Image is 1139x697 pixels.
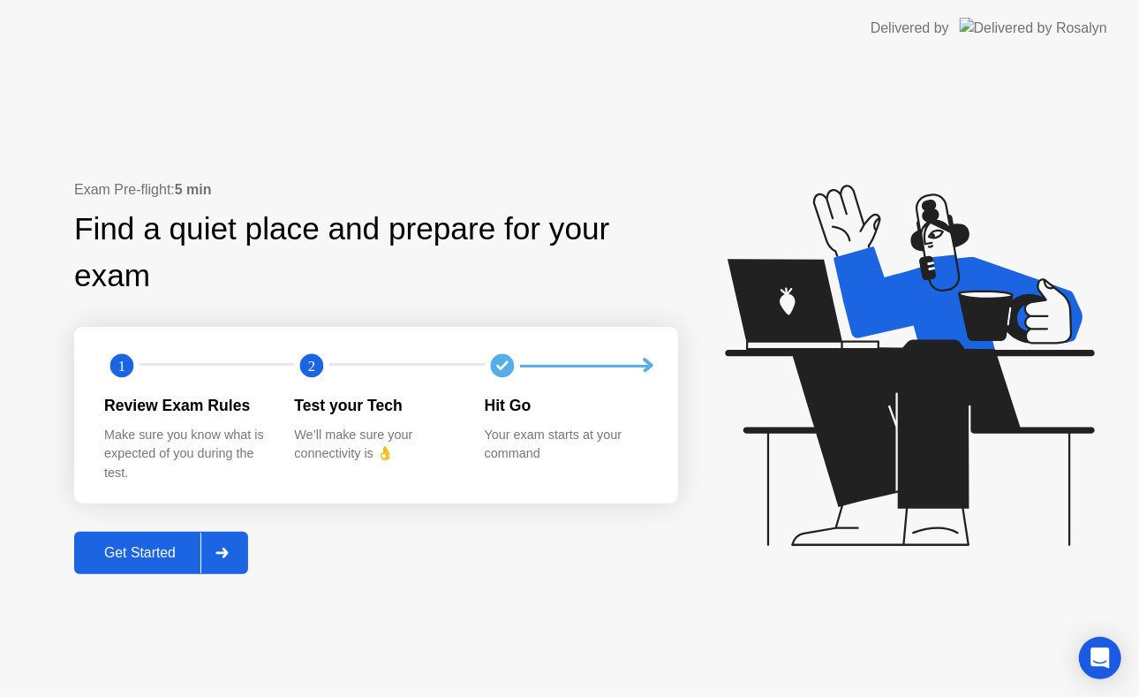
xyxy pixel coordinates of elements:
div: Make sure you know what is expected of you during the test. [104,426,266,483]
div: We’ll make sure your connectivity is 👌 [294,426,456,464]
text: 2 [308,358,315,375]
div: Review Exam Rules [104,394,266,417]
div: Your exam starts at your command [485,426,646,464]
div: Exam Pre-flight: [74,179,678,201]
div: Get Started [79,545,200,561]
button: Get Started [74,532,248,574]
div: Hit Go [485,394,646,417]
text: 1 [118,358,125,375]
div: Delivered by [871,18,949,39]
div: Test your Tech [294,394,456,417]
b: 5 min [175,182,212,197]
img: Delivered by Rosalyn [960,18,1107,38]
div: Find a quiet place and prepare for your exam [74,206,678,299]
div: Open Intercom Messenger [1079,637,1121,679]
